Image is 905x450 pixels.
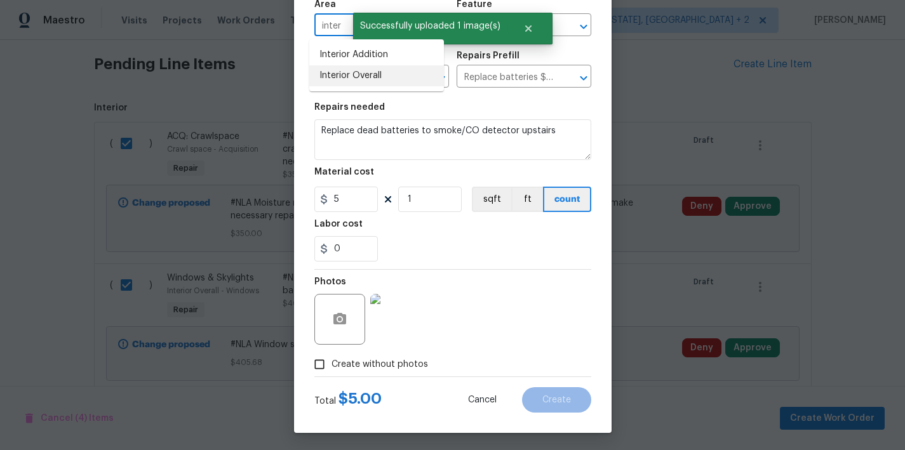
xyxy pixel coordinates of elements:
button: Open [575,69,593,87]
li: Interior Overall [309,65,444,86]
button: sqft [472,187,511,212]
span: $ 5.00 [339,391,382,406]
h5: Photos [314,277,346,286]
span: Cancel [468,395,497,405]
button: Cancel [448,387,517,413]
button: Close [507,16,549,41]
button: Create [522,387,591,413]
span: Create without photos [332,358,428,371]
h5: Labor cost [314,220,363,228]
span: Successfully uploaded 1 image(s) [353,13,507,39]
li: Interior Addition [309,44,444,65]
button: count [543,187,591,212]
h5: Material cost [314,168,374,176]
button: Open [575,18,593,36]
textarea: Replace dead batteries to smoke/CO detector upstairs [314,119,591,160]
h5: Repairs needed [314,103,385,112]
h5: Repairs Prefill [457,51,520,60]
span: Create [542,395,571,405]
button: ft [511,187,543,212]
div: Total [314,392,382,407]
